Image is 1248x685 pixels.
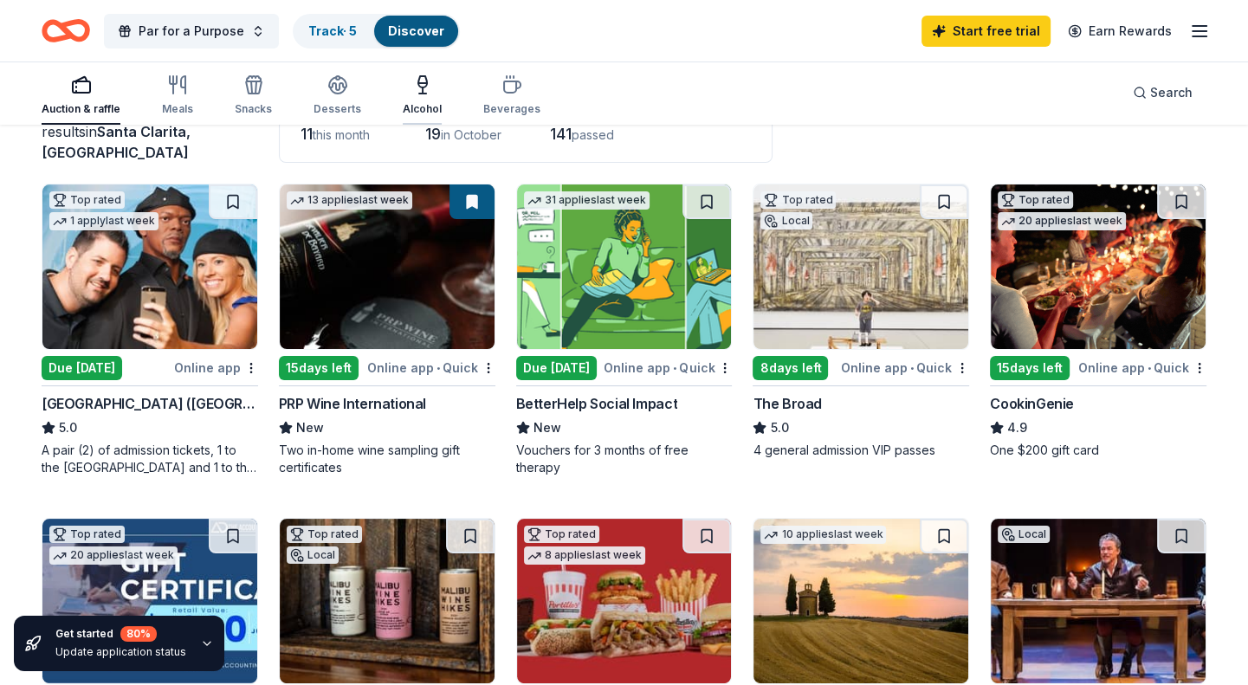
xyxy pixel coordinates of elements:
[770,417,788,438] span: 5.0
[235,102,272,116] div: Snacks
[998,191,1073,209] div: Top rated
[104,14,279,48] button: Par for a Purpose
[517,184,732,349] img: Image for BetterHelp Social Impact
[279,442,495,476] div: Two in-home wine sampling gift certificates
[1057,16,1182,47] a: Earn Rewards
[436,361,440,375] span: •
[1078,357,1206,378] div: Online app Quick
[367,357,495,378] div: Online app Quick
[1119,75,1206,110] button: Search
[174,357,258,378] div: Online app
[314,102,361,116] div: Desserts
[524,191,650,210] div: 31 applies last week
[120,626,157,642] div: 80 %
[760,212,812,229] div: Local
[55,645,186,659] div: Update application status
[42,184,257,349] img: Image for Hollywood Wax Museum (Hollywood)
[287,191,412,210] div: 13 applies last week
[162,68,193,125] button: Meals
[990,442,1206,459] div: One $200 gift card
[998,526,1050,543] div: Local
[425,125,441,143] span: 19
[280,519,495,683] img: Image for Malibu Wine Hikes
[388,23,444,38] a: Discover
[516,393,677,414] div: BetterHelp Social Impact
[42,10,90,51] a: Home
[313,127,370,142] span: this month
[572,127,614,142] span: passed
[279,356,359,380] div: 15 days left
[753,184,969,459] a: Image for The BroadTop ratedLocal8days leftOnline app•QuickThe Broad5.04 general admission VIP pa...
[550,125,572,143] span: 141
[59,417,77,438] span: 5.0
[279,393,426,414] div: PRP Wine International
[441,127,501,142] span: in October
[516,356,597,380] div: Due [DATE]
[42,442,258,476] div: A pair (2) of admission tickets, 1 to the [GEOGRAPHIC_DATA] and 1 to the [GEOGRAPHIC_DATA]
[55,626,186,642] div: Get started
[139,21,244,42] span: Par for a Purpose
[753,356,828,380] div: 8 days left
[673,361,676,375] span: •
[280,184,495,349] img: Image for PRP Wine International
[910,361,914,375] span: •
[483,102,540,116] div: Beverages
[42,356,122,380] div: Due [DATE]
[524,546,645,565] div: 8 applies last week
[296,417,324,438] span: New
[301,125,313,143] span: 11
[314,68,361,125] button: Desserts
[403,102,442,116] div: Alcohol
[990,356,1070,380] div: 15 days left
[483,68,540,125] button: Beverages
[42,184,258,476] a: Image for Hollywood Wax Museum (Hollywood)Top rated1 applylast weekDue [DATE]Online app[GEOGRAPHI...
[990,184,1206,459] a: Image for CookinGenieTop rated20 applieslast week15days leftOnline app•QuickCookinGenie4.9One $20...
[998,212,1126,230] div: 20 applies last week
[753,519,968,683] img: Image for AF Travel Ideas
[42,393,258,414] div: [GEOGRAPHIC_DATA] ([GEOGRAPHIC_DATA])
[293,14,460,48] button: Track· 5Discover
[760,191,836,209] div: Top rated
[516,184,733,476] a: Image for BetterHelp Social Impact31 applieslast weekDue [DATE]Online app•QuickBetterHelp Social ...
[921,16,1051,47] a: Start free trial
[42,121,258,163] div: results
[841,357,969,378] div: Online app Quick
[235,68,272,125] button: Snacks
[49,191,125,209] div: Top rated
[308,23,357,38] a: Track· 5
[287,526,362,543] div: Top rated
[287,546,339,564] div: Local
[524,526,599,543] div: Top rated
[49,212,158,230] div: 1 apply last week
[1148,361,1151,375] span: •
[753,442,969,459] div: 4 general admission VIP passes
[42,102,120,116] div: Auction & raffle
[753,393,821,414] div: The Broad
[403,68,442,125] button: Alcohol
[760,526,886,544] div: 10 applies last week
[162,102,193,116] div: Meals
[1150,82,1193,103] span: Search
[1007,417,1027,438] span: 4.9
[991,184,1206,349] img: Image for CookinGenie
[42,519,257,683] img: Image for The Accounting Doctor
[42,68,120,125] button: Auction & raffle
[533,417,561,438] span: New
[516,442,733,476] div: Vouchers for 3 months of free therapy
[604,357,732,378] div: Online app Quick
[753,184,968,349] img: Image for The Broad
[991,519,1206,683] img: Image for A Noise Within
[49,526,125,543] div: Top rated
[279,184,495,476] a: Image for PRP Wine International13 applieslast week15days leftOnline app•QuickPRP Wine Internatio...
[517,519,732,683] img: Image for Portillo's
[49,546,178,565] div: 20 applies last week
[990,393,1074,414] div: CookinGenie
